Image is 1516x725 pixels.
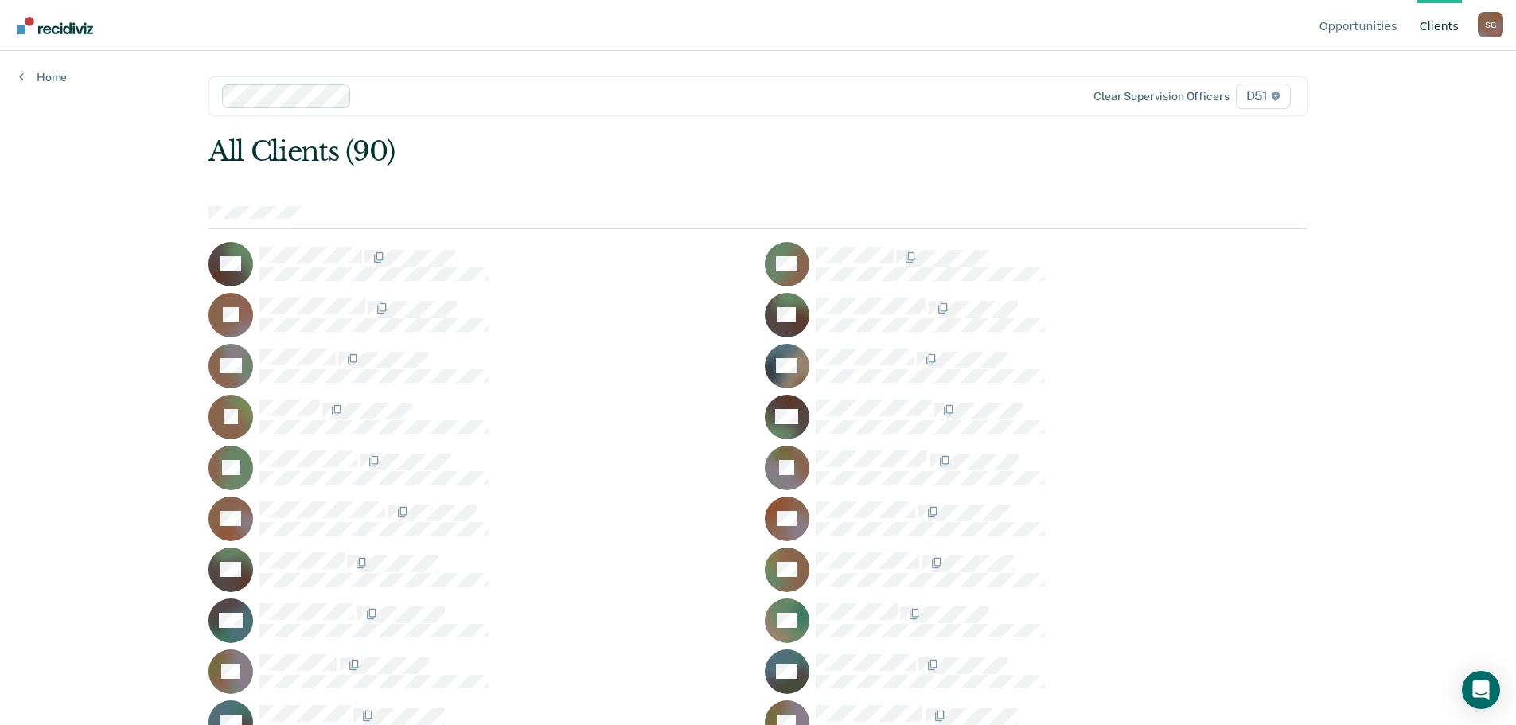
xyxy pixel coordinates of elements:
span: D51 [1236,84,1291,109]
div: Open Intercom Messenger [1462,671,1500,709]
a: Home [19,70,67,84]
button: Profile dropdown button [1478,12,1503,37]
div: All Clients (90) [208,135,1088,168]
div: S G [1478,12,1503,37]
div: Clear supervision officers [1093,90,1229,103]
img: Recidiviz [17,17,93,34]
